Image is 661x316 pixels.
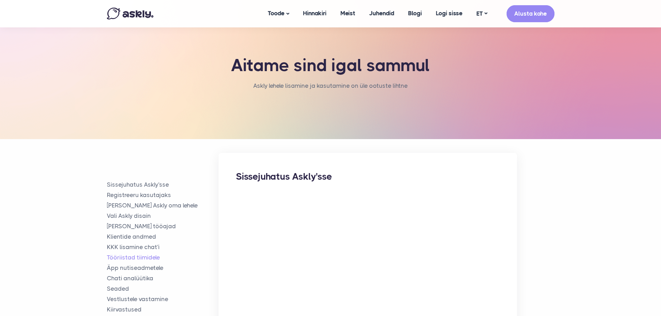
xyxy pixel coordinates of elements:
h2: Sissejuhatus Askly'sse [236,170,500,183]
a: Chati analüütika [107,274,219,282]
li: Askly lehele lisamine ja kasutamine on üle ootuste lihtne [253,81,408,91]
a: Sissejuhatus Askly'sse [107,181,219,189]
a: Klientide andmed [107,233,219,241]
a: Seaded [107,285,219,293]
a: Kiirvastused [107,306,219,314]
a: [PERSON_NAME] Askly oma lehele [107,202,219,210]
h1: Aitame sind igal sammul [221,55,440,76]
a: ET [469,9,494,19]
a: Vestlustele vastamine [107,295,219,303]
a: KKK lisamine chat'i [107,243,219,251]
a: Tööriistad tiimidele [107,254,219,262]
img: Askly [107,8,153,19]
a: Vali Askly disain [107,212,219,220]
nav: breadcrumb [253,81,408,98]
a: [PERSON_NAME] tööajad [107,222,219,230]
a: Äpp nutiseadmetele [107,264,219,272]
a: Alusta kohe [507,5,554,22]
a: Registreeru kasutajaks [107,191,219,199]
